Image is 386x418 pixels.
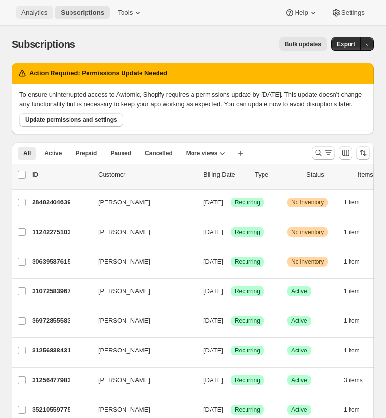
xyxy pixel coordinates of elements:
[291,376,307,384] span: Active
[344,228,360,236] span: 1 item
[344,196,370,209] button: 1 item
[203,170,247,180] p: Billing Date
[98,405,150,415] span: [PERSON_NAME]
[32,198,90,207] p: 28482404639
[110,150,131,157] span: Paused
[235,228,260,236] span: Recurring
[203,228,223,235] span: [DATE]
[203,258,223,265] span: [DATE]
[331,37,361,51] button: Export
[306,170,350,180] p: Status
[32,286,90,296] p: 31072583967
[344,376,363,384] span: 3 items
[344,373,373,387] button: 3 items
[279,37,327,51] button: Bulk updates
[344,406,360,414] span: 1 item
[285,40,321,48] span: Bulk updates
[344,199,360,206] span: 1 item
[29,68,167,78] h2: Action Required: Permissions Update Needed
[344,225,370,239] button: 1 item
[291,228,324,236] span: No inventory
[235,406,260,414] span: Recurring
[92,402,190,418] button: [PERSON_NAME]
[32,346,90,355] p: 31256838431
[356,146,370,160] button: Sort the results
[279,6,323,19] button: Help
[235,376,260,384] span: Recurring
[19,113,123,127] button: Update permissions and settings
[344,284,370,298] button: 1 item
[235,258,260,266] span: Recurring
[255,170,298,180] div: Type
[344,344,370,357] button: 1 item
[235,287,260,295] span: Recurring
[341,9,365,17] span: Settings
[98,170,195,180] p: Customer
[19,90,366,109] div: To ensure uninterrupted access to Awtomic, Shopify requires a permissions update by [DATE]. This ...
[12,39,75,50] span: Subscriptions
[203,347,223,354] span: [DATE]
[145,150,173,157] span: Cancelled
[203,376,223,384] span: [DATE]
[203,317,223,324] span: [DATE]
[203,287,223,295] span: [DATE]
[344,287,360,295] span: 1 item
[118,9,133,17] span: Tools
[32,257,90,267] p: 30639587615
[235,347,260,354] span: Recurring
[180,147,231,160] button: More views
[32,316,90,326] p: 36972855583
[32,405,90,415] p: 35210559775
[92,343,190,358] button: [PERSON_NAME]
[295,9,308,17] span: Help
[98,286,150,296] span: [PERSON_NAME]
[92,224,190,240] button: [PERSON_NAME]
[235,317,260,325] span: Recurring
[291,347,307,354] span: Active
[98,375,150,385] span: [PERSON_NAME]
[203,406,223,413] span: [DATE]
[98,346,150,355] span: [PERSON_NAME]
[344,317,360,325] span: 1 item
[291,406,307,414] span: Active
[21,9,47,17] span: Analytics
[32,170,90,180] p: ID
[112,6,148,19] button: Tools
[55,6,110,19] button: Subscriptions
[23,150,31,157] span: All
[92,372,190,388] button: [PERSON_NAME]
[291,199,324,206] span: No inventory
[98,198,150,207] span: [PERSON_NAME]
[92,284,190,299] button: [PERSON_NAME]
[98,257,150,267] span: [PERSON_NAME]
[25,116,117,124] span: Update permissions and settings
[32,375,90,385] p: 31256477983
[337,40,355,48] span: Export
[312,146,335,160] button: Search and filter results
[92,254,190,269] button: [PERSON_NAME]
[344,314,370,328] button: 1 item
[344,258,360,266] span: 1 item
[186,150,218,157] span: More views
[92,195,190,210] button: [PERSON_NAME]
[344,403,370,417] button: 1 item
[16,6,53,19] button: Analytics
[344,255,370,268] button: 1 item
[44,150,62,157] span: Active
[203,199,223,206] span: [DATE]
[291,287,307,295] span: Active
[233,147,248,160] button: Create new view
[339,146,352,160] button: Customize table column order and visibility
[92,313,190,329] button: [PERSON_NAME]
[326,6,370,19] button: Settings
[291,258,324,266] span: No inventory
[344,347,360,354] span: 1 item
[32,227,90,237] p: 11242275103
[291,317,307,325] span: Active
[61,9,104,17] span: Subscriptions
[75,150,97,157] span: Prepaid
[98,316,150,326] span: [PERSON_NAME]
[98,227,150,237] span: [PERSON_NAME]
[235,199,260,206] span: Recurring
